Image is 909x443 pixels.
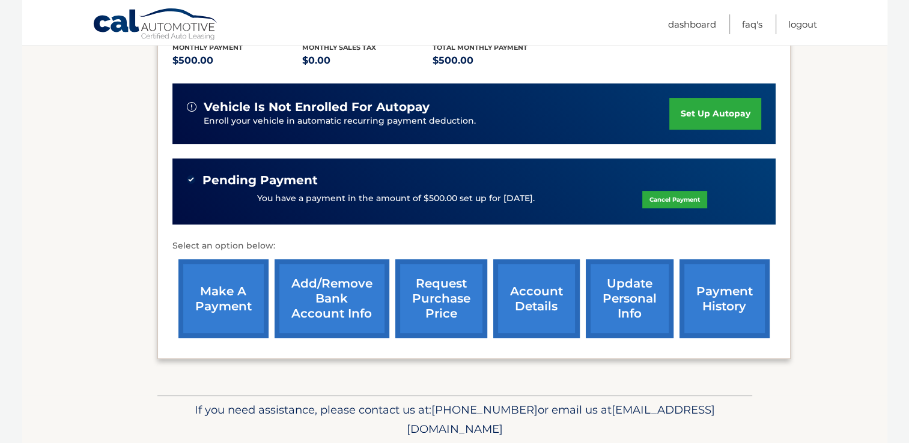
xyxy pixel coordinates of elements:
a: set up autopay [669,98,761,130]
a: update personal info [586,259,673,338]
span: Monthly sales Tax [302,43,376,52]
a: make a payment [178,259,269,338]
span: [PHONE_NUMBER] [431,403,538,417]
img: check-green.svg [187,175,195,184]
p: $0.00 [302,52,433,69]
a: Add/Remove bank account info [275,259,389,338]
span: vehicle is not enrolled for autopay [204,100,430,115]
p: $500.00 [172,52,303,69]
span: Total Monthly Payment [433,43,527,52]
a: account details [493,259,580,338]
p: You have a payment in the amount of $500.00 set up for [DATE]. [257,192,535,205]
p: Enroll your vehicle in automatic recurring payment deduction. [204,115,670,128]
span: Pending Payment [202,173,318,188]
a: Logout [788,14,817,34]
a: request purchase price [395,259,487,338]
p: $500.00 [433,52,563,69]
span: Monthly Payment [172,43,243,52]
a: payment history [679,259,770,338]
p: If you need assistance, please contact us at: or email us at [165,400,744,439]
a: Cancel Payment [642,191,707,208]
a: Dashboard [668,14,716,34]
a: FAQ's [742,14,762,34]
a: Cal Automotive [93,8,219,43]
img: alert-white.svg [187,102,196,112]
p: Select an option below: [172,239,776,253]
span: [EMAIL_ADDRESS][DOMAIN_NAME] [407,403,715,436]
